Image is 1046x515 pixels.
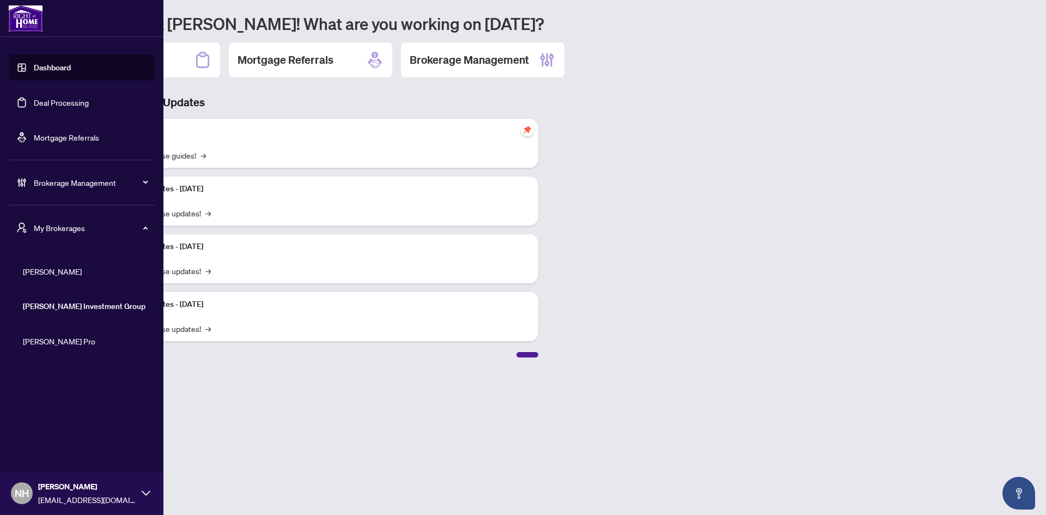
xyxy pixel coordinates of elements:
[23,300,147,312] span: [PERSON_NAME] Investment Group
[1002,477,1035,510] button: Open asap
[410,52,529,68] h2: Brokerage Management
[15,486,29,501] span: NH
[200,149,206,161] span: →
[34,132,99,142] a: Mortgage Referrals
[114,183,530,195] p: Platform Updates - [DATE]
[205,265,211,277] span: →
[521,123,534,136] span: pushpin
[34,177,147,189] span: Brokerage Management
[114,241,530,253] p: Platform Updates - [DATE]
[238,52,333,68] h2: Mortgage Referrals
[34,98,89,107] a: Deal Processing
[34,222,147,234] span: My Brokerages
[57,95,538,110] h3: Brokerage & Industry Updates
[205,323,211,335] span: →
[38,481,136,493] span: [PERSON_NAME]
[57,13,1033,34] h1: Welcome back [PERSON_NAME]! What are you working on [DATE]?
[23,335,147,347] span: [PERSON_NAME] Pro
[9,5,42,32] img: logo
[38,494,136,506] span: [EMAIL_ADDRESS][DOMAIN_NAME]
[34,63,71,72] a: Dashboard
[114,299,530,311] p: Platform Updates - [DATE]
[114,125,530,137] p: Self-Help
[205,207,211,219] span: →
[23,265,147,277] span: [PERSON_NAME]
[16,222,27,233] span: user-switch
